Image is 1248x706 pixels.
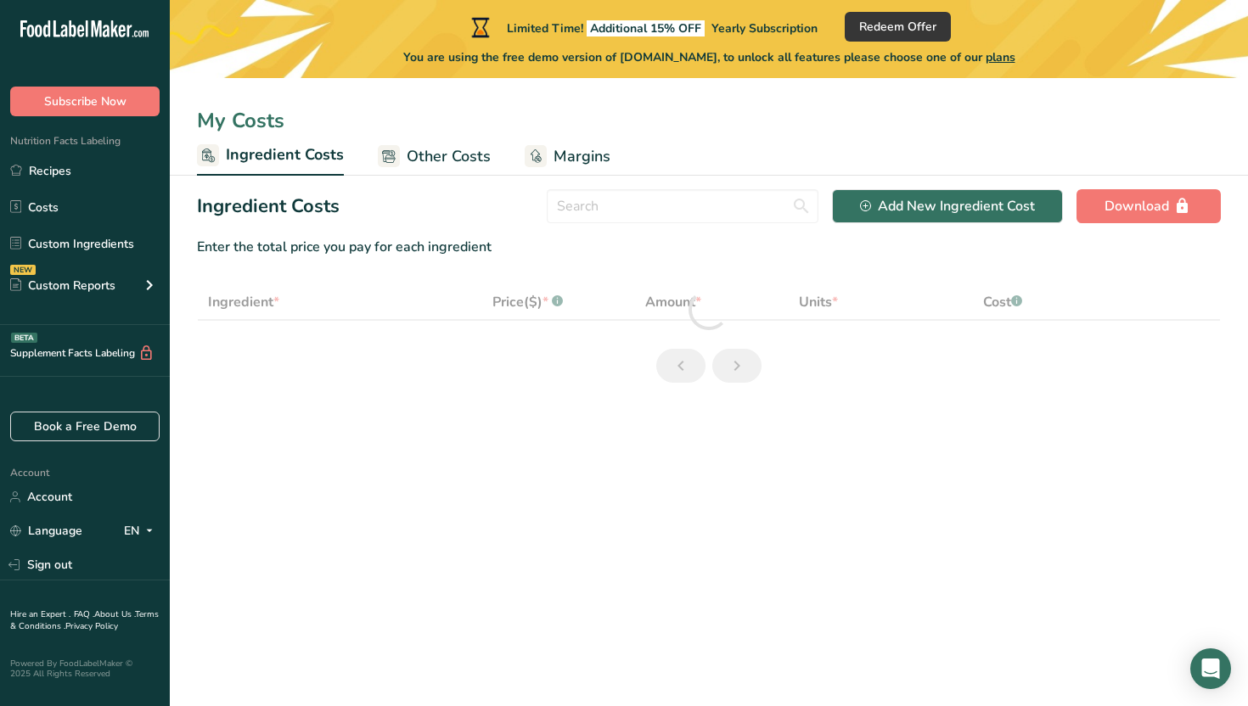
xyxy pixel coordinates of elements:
[10,265,36,275] div: NEW
[197,136,344,176] a: Ingredient Costs
[94,608,135,620] a: About Us .
[10,608,159,632] a: Terms & Conditions .
[832,189,1063,223] button: Add New Ingredient Cost
[525,137,610,176] a: Margins
[10,608,70,620] a: Hire an Expert .
[1190,648,1231,689] div: Open Intercom Messenger
[124,521,160,541] div: EN
[845,12,951,42] button: Redeem Offer
[10,277,115,294] div: Custom Reports
[711,20,818,36] span: Yearly Subscription
[468,17,818,37] div: Limited Time!
[547,189,818,223] input: Search
[170,105,1248,136] div: My Costs
[860,196,1035,216] div: Add New Ingredient Cost
[859,18,936,36] span: Redeem Offer
[11,333,37,343] div: BETA
[1105,196,1193,216] div: Download
[407,145,491,168] span: Other Costs
[587,20,705,36] span: Additional 15% OFF
[656,349,706,383] a: Previous page
[44,92,126,110] span: Subscribe Now
[197,193,340,221] h2: Ingredient Costs
[378,137,491,176] a: Other Costs
[10,516,82,546] a: Language
[74,608,94,620] a: FAQ .
[197,237,1221,257] div: Enter the total price you pay for each ingredient
[65,620,118,632] a: Privacy Policy
[712,349,762,383] a: Next page
[554,145,610,168] span: Margins
[986,49,1015,65] span: plans
[1077,189,1221,223] button: Download
[403,48,1015,66] span: You are using the free demo version of [DOMAIN_NAME], to unlock all features please choose one of...
[10,412,160,441] a: Book a Free Demo
[226,143,344,166] span: Ingredient Costs
[10,87,160,116] button: Subscribe Now
[10,658,160,679] div: Powered By FoodLabelMaker © 2025 All Rights Reserved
